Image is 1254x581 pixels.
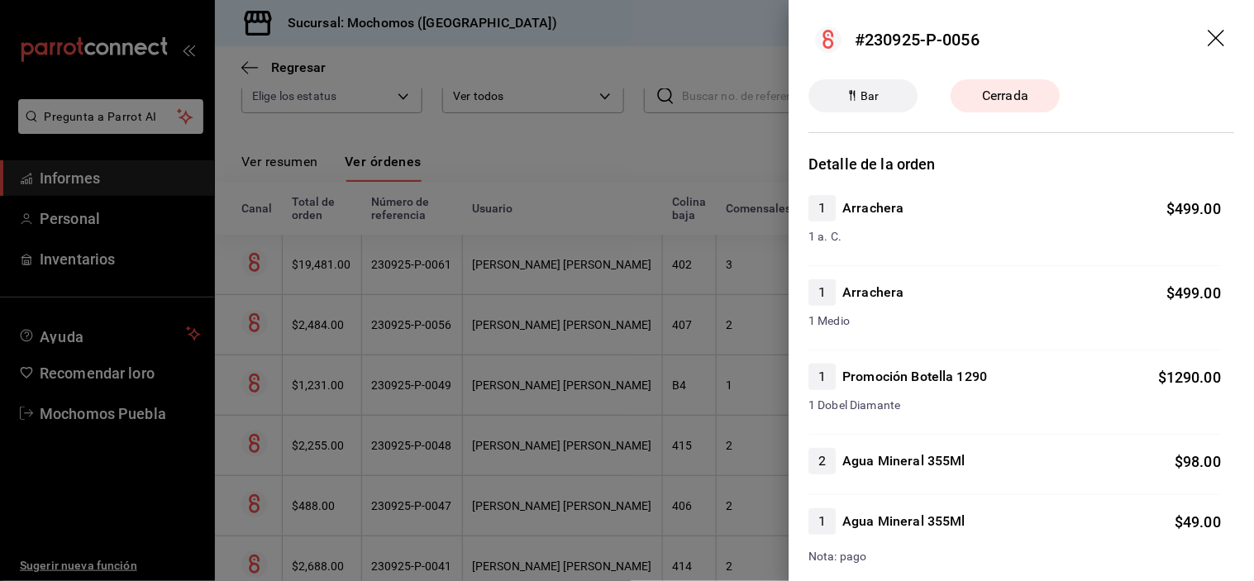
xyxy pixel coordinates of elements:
font: $ [1166,284,1175,302]
font: Arrachera [842,200,904,216]
font: 1 [818,369,826,384]
font: Agua Mineral 355Ml [842,453,965,469]
font: 1 a. C. [808,230,842,243]
font: $ [1158,369,1166,386]
font: Nota: pago [808,550,866,563]
font: 499.00 [1175,284,1221,302]
font: Cerrada [982,88,1028,103]
font: #230925-P-0056 [855,30,980,50]
font: 1 Medio [808,314,850,327]
font: Bar [861,89,879,102]
font: 1 [818,513,826,529]
font: 1 Dobel Diamante [808,398,900,412]
font: $ [1166,200,1175,217]
font: Detalle de la orden [808,155,936,173]
font: Promoción Botella 1290 [842,369,987,384]
font: $ [1175,453,1183,470]
font: 1290.00 [1166,369,1221,386]
font: 1 [818,284,826,300]
font: Agua Mineral 355Ml [842,513,965,529]
font: 2 [818,453,826,469]
font: 49.00 [1183,513,1221,531]
font: $ [1175,513,1183,531]
font: 499.00 [1175,200,1221,217]
font: Arrachera [842,284,904,300]
font: 1 [818,200,826,216]
font: 98.00 [1183,453,1221,470]
button: arrastrar [1208,30,1228,50]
